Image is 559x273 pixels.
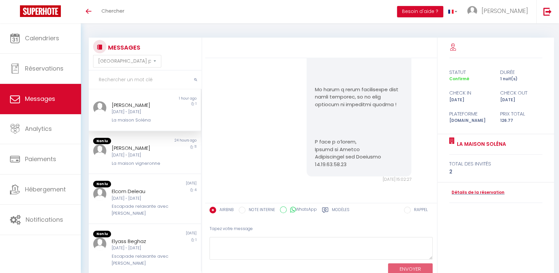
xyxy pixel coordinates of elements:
[112,109,168,115] div: [DATE] - [DATE]
[93,231,111,237] span: Non lu
[287,206,317,214] label: WhatsApp
[112,237,168,245] div: Elyass Beghaz
[196,237,197,242] span: 1
[449,189,504,196] a: Détails de la réservation
[467,6,477,16] img: ...
[543,7,552,16] img: logout
[210,221,433,237] div: Tapez votre message
[112,187,168,195] div: Elcom Deleau
[25,34,59,42] span: Calendriers
[106,40,140,55] h3: MESSAGES
[25,64,64,73] span: Réservations
[496,97,547,103] div: [DATE]
[482,7,528,15] span: [PERSON_NAME]
[496,68,547,76] div: durée
[195,144,197,149] span: 11
[101,7,124,14] span: Chercher
[93,187,106,201] img: ...
[112,245,168,251] div: [DATE] - [DATE]
[5,3,25,23] button: Ouvrir le widget de chat LiveChat
[112,101,168,109] div: [PERSON_NAME]
[449,76,469,82] span: Confirmé
[445,89,496,97] div: check in
[25,95,55,103] span: Messages
[216,207,234,214] label: AIRBNB
[112,195,168,202] div: [DATE] - [DATE]
[245,207,275,214] label: NOTE INTERNE
[25,155,56,163] span: Paiements
[411,207,428,214] label: RAPPEL
[496,76,547,82] div: 1 nuit(s)
[449,160,542,168] div: total des invités
[20,5,61,17] img: Super Booking
[332,207,349,215] label: Modèles
[397,6,443,17] button: Besoin d'aide ?
[449,168,542,176] div: 2
[196,101,197,106] span: 1
[445,68,496,76] div: statut
[195,187,197,192] span: 4
[445,97,496,103] div: [DATE]
[112,117,168,124] div: La maison Soléna
[307,176,412,183] div: [DATE] 15:02:27
[93,101,106,115] img: ...
[145,138,201,144] div: 24 hours ago
[455,140,506,148] a: La maison Soléna
[112,253,168,267] div: Escapade relaxante avec [PERSON_NAME]
[145,181,201,187] div: [DATE]
[445,118,496,124] div: [DOMAIN_NAME]
[93,181,111,187] span: Non lu
[112,152,168,158] div: [DATE] - [DATE]
[25,185,66,193] span: Hébergement
[93,144,106,157] img: ...
[145,231,201,237] div: [DATE]
[93,237,106,251] img: ...
[496,110,547,118] div: Prix total
[26,215,63,224] span: Notifications
[496,118,547,124] div: 126.77
[112,160,168,167] div: La maison vigneronne
[93,138,111,144] span: Non lu
[112,144,168,152] div: [PERSON_NAME]
[496,89,547,97] div: check out
[25,125,52,133] span: Analytics
[145,96,201,101] div: 1 hour ago
[445,110,496,118] div: Plateforme
[89,71,202,89] input: Rechercher un mot clé
[112,203,168,217] div: Escapade relaxante avec [PERSON_NAME]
